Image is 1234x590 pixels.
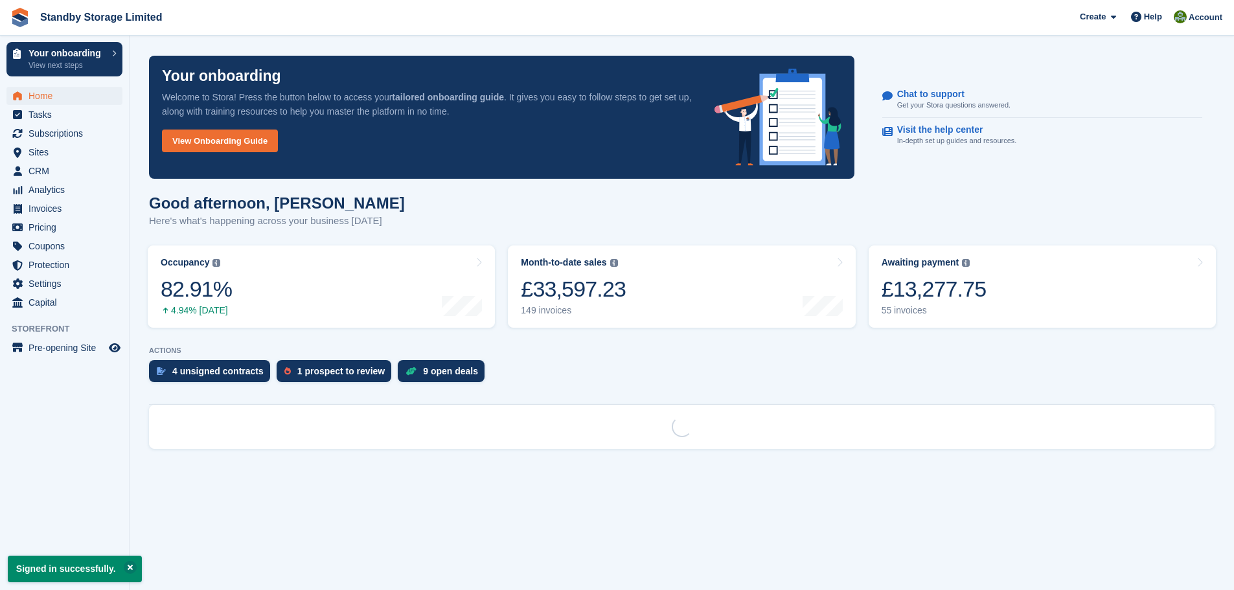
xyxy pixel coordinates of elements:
[148,245,495,328] a: Occupancy 82.91% 4.94% [DATE]
[162,90,694,119] p: Welcome to Stora! Press the button below to access your . It gives you easy to follow steps to ge...
[6,339,122,357] a: menu
[29,181,106,199] span: Analytics
[869,245,1216,328] a: Awaiting payment £13,277.75 55 invoices
[6,218,122,236] a: menu
[508,245,855,328] a: Month-to-date sales £33,597.23 149 invoices
[29,106,106,124] span: Tasks
[6,143,122,161] a: menu
[29,60,106,71] p: View next steps
[107,340,122,356] a: Preview store
[297,366,385,376] div: 1 prospect to review
[6,42,122,76] a: Your onboarding View next steps
[962,259,970,267] img: icon-info-grey-7440780725fd019a000dd9b08b2336e03edf1995a4989e88bcd33f0948082b44.svg
[172,366,264,376] div: 4 unsigned contracts
[8,556,142,582] p: Signed in successfully.
[6,106,122,124] a: menu
[29,293,106,312] span: Capital
[882,276,987,302] div: £13,277.75
[212,259,220,267] img: icon-info-grey-7440780725fd019a000dd9b08b2336e03edf1995a4989e88bcd33f0948082b44.svg
[406,367,417,376] img: deal-1b604bf984904fb50ccaf53a9ad4b4a5d6e5aea283cecdc64d6e3604feb123c2.svg
[29,199,106,218] span: Invoices
[714,69,841,166] img: onboarding-info-6c161a55d2c0e0a8cae90662b2fe09162a5109e8cc188191df67fb4f79e88e88.svg
[897,135,1017,146] p: In-depth set up guides and resources.
[29,339,106,357] span: Pre-opening Site
[6,237,122,255] a: menu
[35,6,167,28] a: Standby Storage Limited
[29,218,106,236] span: Pricing
[10,8,30,27] img: stora-icon-8386f47178a22dfd0bd8f6a31ec36ba5ce8667c1dd55bd0f319d3a0aa187defe.svg
[1174,10,1187,23] img: Steven Hambridge
[161,257,209,268] div: Occupancy
[882,257,959,268] div: Awaiting payment
[6,256,122,274] a: menu
[149,346,1215,355] p: ACTIONS
[6,293,122,312] a: menu
[161,276,232,302] div: 82.91%
[29,256,106,274] span: Protection
[12,323,129,335] span: Storefront
[6,124,122,142] a: menu
[162,69,281,84] p: Your onboarding
[149,194,405,212] h1: Good afternoon, [PERSON_NAME]
[1189,11,1222,24] span: Account
[6,162,122,180] a: menu
[161,305,232,316] div: 4.94% [DATE]
[521,305,626,316] div: 149 invoices
[882,305,987,316] div: 55 invoices
[897,89,1000,100] p: Chat to support
[423,366,478,376] div: 9 open deals
[162,130,278,152] a: View Onboarding Guide
[882,118,1202,153] a: Visit the help center In-depth set up guides and resources.
[897,100,1011,111] p: Get your Stora questions answered.
[882,82,1202,118] a: Chat to support Get your Stora questions answered.
[29,87,106,105] span: Home
[29,124,106,142] span: Subscriptions
[29,143,106,161] span: Sites
[398,360,491,389] a: 9 open deals
[284,367,291,375] img: prospect-51fa495bee0391a8d652442698ab0144808aea92771e9ea1ae160a38d050c398.svg
[6,199,122,218] a: menu
[6,275,122,293] a: menu
[29,162,106,180] span: CRM
[149,360,277,389] a: 4 unsigned contracts
[897,124,1007,135] p: Visit the help center
[29,49,106,58] p: Your onboarding
[521,276,626,302] div: £33,597.23
[6,87,122,105] a: menu
[157,367,166,375] img: contract_signature_icon-13c848040528278c33f63329250d36e43548de30e8caae1d1a13099fd9432cc5.svg
[1144,10,1162,23] span: Help
[1080,10,1106,23] span: Create
[29,237,106,255] span: Coupons
[392,92,504,102] strong: tailored onboarding guide
[521,257,606,268] div: Month-to-date sales
[610,259,618,267] img: icon-info-grey-7440780725fd019a000dd9b08b2336e03edf1995a4989e88bcd33f0948082b44.svg
[6,181,122,199] a: menu
[149,214,405,229] p: Here's what's happening across your business [DATE]
[29,275,106,293] span: Settings
[277,360,398,389] a: 1 prospect to review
